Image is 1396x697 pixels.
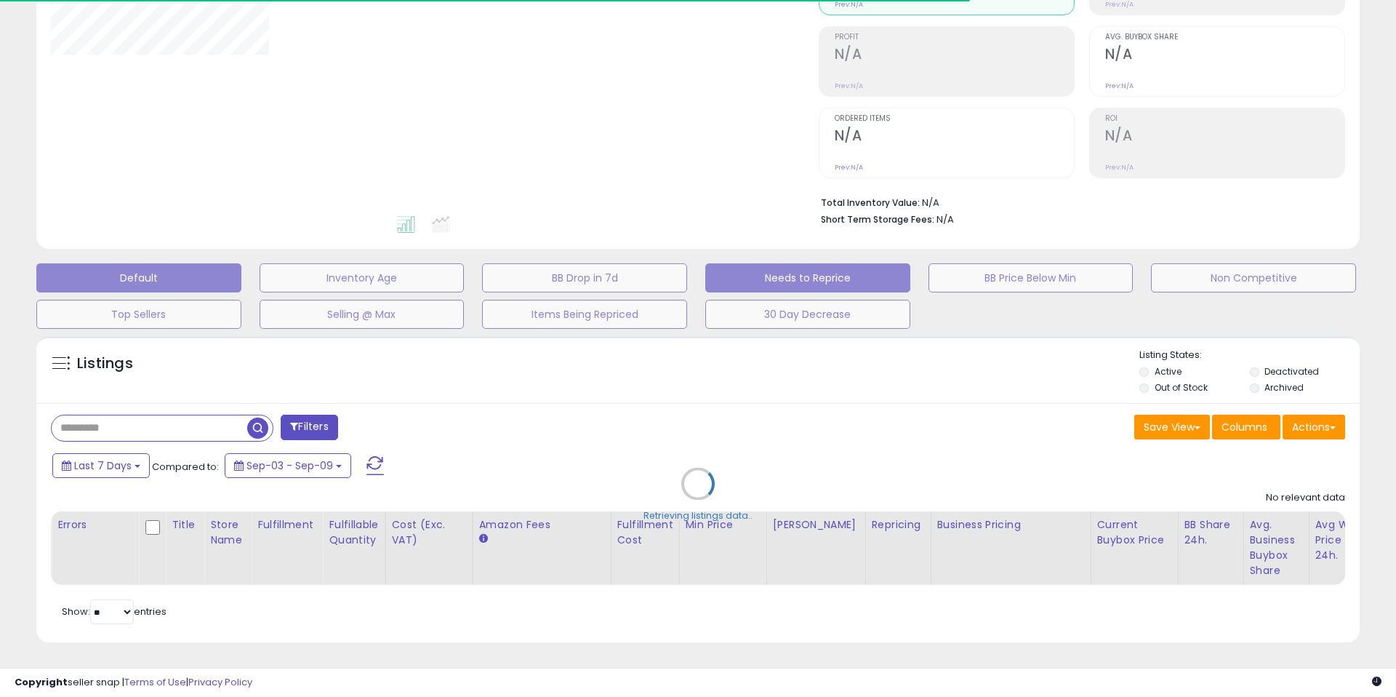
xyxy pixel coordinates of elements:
div: Retrieving listings data.. [643,509,753,522]
span: Profit [835,33,1074,41]
h2: N/A [1105,127,1344,147]
small: Prev: N/A [835,81,863,90]
button: 30 Day Decrease [705,300,910,329]
button: Non Competitive [1151,263,1356,292]
span: Ordered Items [835,115,1074,123]
li: N/A [821,193,1334,210]
b: Short Term Storage Fees: [821,213,934,226]
button: Default [36,263,241,292]
h2: N/A [1105,46,1344,65]
div: seller snap | | [15,676,252,690]
button: Needs to Reprice [705,263,910,292]
span: N/A [936,212,954,226]
button: Selling @ Max [260,300,465,329]
button: BB Price Below Min [928,263,1134,292]
strong: Copyright [15,675,68,689]
small: Prev: N/A [1105,81,1134,90]
small: Prev: N/A [835,163,863,172]
h2: N/A [835,127,1074,147]
h2: N/A [835,46,1074,65]
button: Top Sellers [36,300,241,329]
button: BB Drop in 7d [482,263,687,292]
button: Items Being Repriced [482,300,687,329]
button: Inventory Age [260,263,465,292]
b: Total Inventory Value: [821,196,920,209]
small: Prev: N/A [1105,163,1134,172]
a: Terms of Use [124,675,186,689]
span: ROI [1105,115,1344,123]
a: Privacy Policy [188,675,252,689]
span: Avg. Buybox Share [1105,33,1344,41]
